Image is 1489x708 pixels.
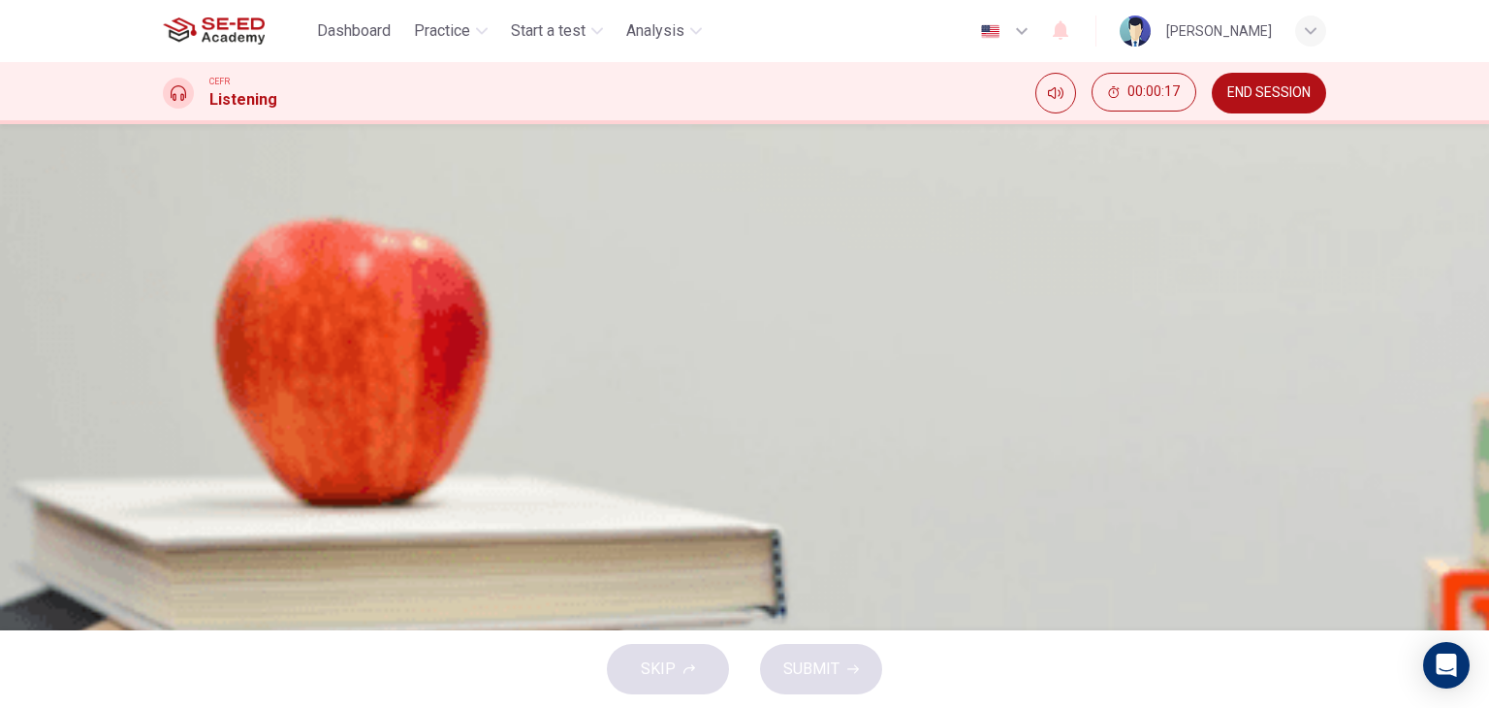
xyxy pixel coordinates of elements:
[414,19,470,43] span: Practice
[1092,73,1196,112] button: 00:00:17
[1120,16,1151,47] img: Profile picture
[1166,19,1272,43] div: [PERSON_NAME]
[626,19,684,43] span: Analysis
[209,88,277,112] h1: Listening
[511,19,586,43] span: Start a test
[1035,73,1076,113] div: Mute
[1423,642,1470,689] div: Open Intercom Messenger
[209,75,230,88] span: CEFR
[618,14,710,48] button: Analysis
[1227,85,1311,101] span: END SESSION
[163,12,309,50] a: SE-ED Academy logo
[978,24,1002,39] img: en
[1092,73,1196,113] div: Hide
[406,14,495,48] button: Practice
[317,19,391,43] span: Dashboard
[163,12,265,50] img: SE-ED Academy logo
[1212,73,1326,113] button: END SESSION
[1127,84,1180,100] span: 00:00:17
[503,14,611,48] button: Start a test
[309,14,398,48] button: Dashboard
